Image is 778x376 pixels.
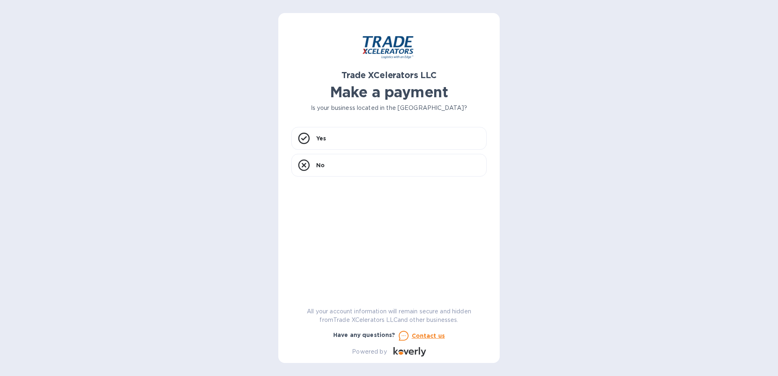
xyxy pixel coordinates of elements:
b: Trade XCelerators LLC [341,70,436,80]
p: No [316,161,325,169]
p: Is your business located in the [GEOGRAPHIC_DATA]? [291,104,487,112]
u: Contact us [412,332,445,339]
b: Have any questions? [333,332,396,338]
h1: Make a payment [291,83,487,101]
p: All your account information will remain secure and hidden from Trade XCelerators LLC and other b... [291,307,487,324]
p: Yes [316,134,326,142]
p: Powered by [352,348,387,356]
